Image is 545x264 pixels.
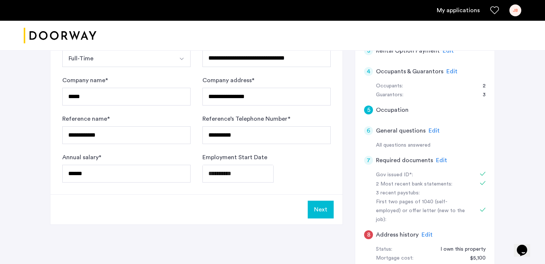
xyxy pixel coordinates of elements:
div: First two pages of 1040 (self-employed) or offer letter (new to the job): [376,198,469,224]
span: Edit [422,232,433,238]
h5: General questions [376,126,426,135]
label: Annual salary * [62,153,101,162]
div: All questions answered [376,141,486,150]
button: Select option [173,49,191,67]
h5: Occupation [376,106,409,114]
div: 4 [364,67,373,76]
a: My application [437,6,480,15]
label: Company name * [62,76,108,85]
div: Mortgage cost: [376,254,413,263]
img: arrow [179,56,185,62]
h5: Occupants & Guarantors [376,67,443,76]
div: 2 Most recent bank statements: [376,180,469,189]
div: 3 [475,91,486,100]
div: 7 [364,156,373,165]
div: 8 [364,230,373,239]
span: Edit [443,48,454,54]
label: Company address * [202,76,254,85]
label: Reference’s Telephone Number * [202,114,290,123]
div: 5 [364,106,373,114]
img: logo [24,22,96,50]
button: Next [308,201,334,218]
h5: Required documents [376,156,433,165]
span: Edit [446,68,458,74]
div: JB [509,4,521,16]
span: Edit [436,157,447,163]
input: Employment Start Date [202,165,274,183]
div: Status: [376,245,392,254]
div: Gov issued ID*: [376,171,469,180]
div: 2 [475,82,486,91]
div: 6 [364,126,373,135]
a: Cazamio logo [24,22,96,50]
div: I own this property [433,245,486,254]
label: Reference name * [62,114,110,123]
a: Favorites [490,6,499,15]
h5: Address history [376,230,419,239]
button: Select option [62,49,173,67]
div: Occupants: [376,82,403,91]
span: Edit [429,128,440,134]
label: Employment Start Date [202,153,267,162]
div: $5,100 [463,254,486,263]
iframe: chat widget [514,234,538,257]
div: 3 recent paystubs: [376,189,469,198]
div: Guarantors: [376,91,403,100]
